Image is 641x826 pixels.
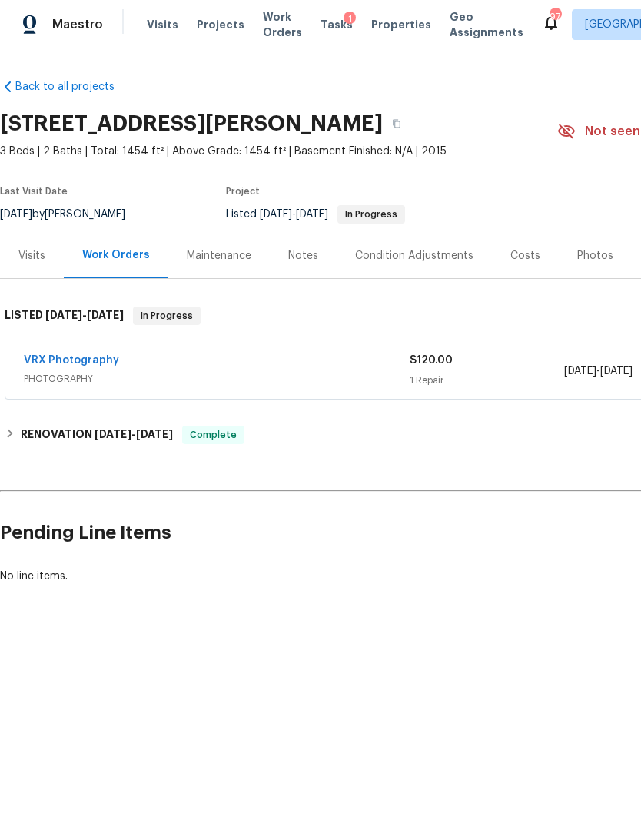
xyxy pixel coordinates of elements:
[45,310,124,320] span: -
[450,9,523,40] span: Geo Assignments
[147,17,178,32] span: Visits
[600,366,633,377] span: [DATE]
[510,248,540,264] div: Costs
[18,248,45,264] div: Visits
[226,187,260,196] span: Project
[21,426,173,444] h6: RENOVATION
[564,366,596,377] span: [DATE]
[95,429,131,440] span: [DATE]
[187,248,251,264] div: Maintenance
[344,12,356,27] div: 1
[296,209,328,220] span: [DATE]
[410,355,453,366] span: $120.00
[339,210,404,219] span: In Progress
[260,209,292,220] span: [DATE]
[197,17,244,32] span: Projects
[82,247,150,263] div: Work Orders
[355,248,473,264] div: Condition Adjustments
[52,17,103,32] span: Maestro
[550,9,560,25] div: 97
[87,310,124,320] span: [DATE]
[263,9,302,40] span: Work Orders
[184,427,243,443] span: Complete
[135,308,199,323] span: In Progress
[136,429,173,440] span: [DATE]
[226,209,405,220] span: Listed
[288,248,318,264] div: Notes
[260,209,328,220] span: -
[45,310,82,320] span: [DATE]
[95,429,173,440] span: -
[320,19,353,30] span: Tasks
[383,110,410,138] button: Copy Address
[564,363,633,379] span: -
[24,355,119,366] a: VRX Photography
[24,371,410,386] span: PHOTOGRAPHY
[410,373,564,388] div: 1 Repair
[371,17,431,32] span: Properties
[5,307,124,325] h6: LISTED
[577,248,613,264] div: Photos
